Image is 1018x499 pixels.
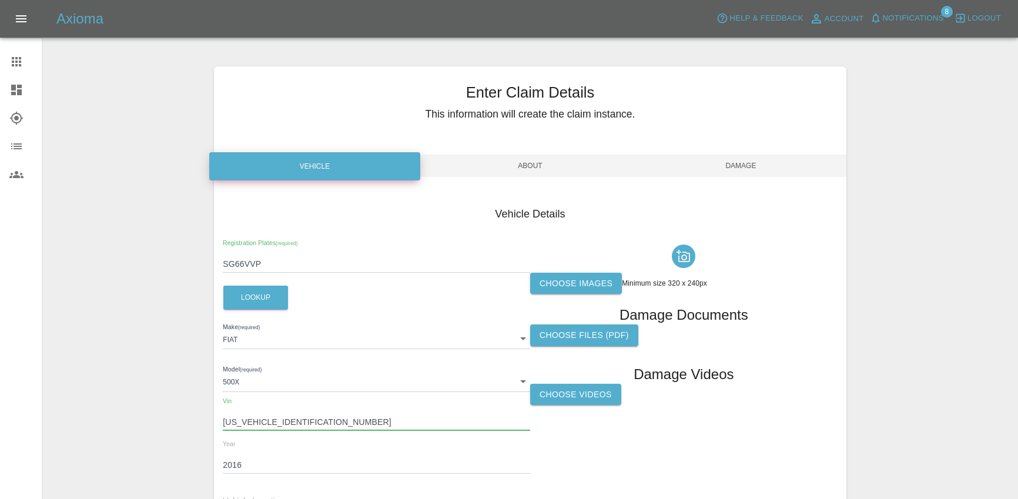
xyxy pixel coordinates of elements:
[214,81,846,103] h3: Enter Claim Details
[729,12,803,25] span: Help & Feedback
[223,397,232,404] span: Vin
[806,9,867,28] a: Account
[223,323,260,332] label: Make
[425,155,635,177] span: About
[223,328,530,349] div: FIAT
[530,324,638,346] label: Choose files (pdf)
[223,370,530,391] div: 500X
[214,106,846,122] h5: This information will create the claim instance.
[223,286,288,310] button: Lookup
[967,12,1001,25] span: Logout
[634,365,734,384] h1: Damage Videos
[883,12,944,25] span: Notifications
[619,306,748,324] h1: Damage Documents
[825,12,864,26] span: Account
[622,279,707,287] span: Minimum size 320 x 240px
[530,273,622,294] label: Choose images
[238,324,260,330] small: (required)
[530,384,621,406] label: Choose Videos
[223,440,236,447] span: Year
[240,367,262,373] small: (required)
[276,240,297,246] small: (required)
[56,9,103,28] h5: Axioma
[952,9,1004,28] button: Logout
[223,239,297,246] span: Registration Plates
[635,155,846,177] span: Damage
[867,9,947,28] button: Notifications
[714,9,806,28] button: Help & Feedback
[941,6,953,18] span: 8
[223,206,837,222] h4: Vehicle Details
[209,152,420,180] div: Vehicle
[7,5,35,33] button: Open drawer
[223,365,262,374] label: Model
